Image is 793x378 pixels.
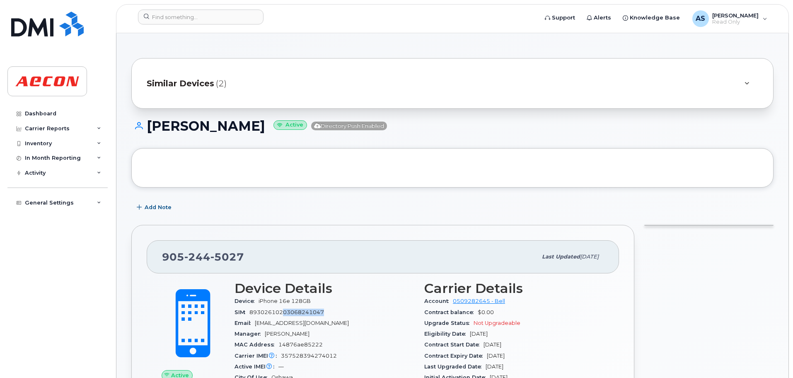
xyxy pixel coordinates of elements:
[424,341,484,348] span: Contract Start Date
[131,200,179,215] button: Add Note
[147,78,214,90] span: Similar Devices
[216,78,227,90] span: (2)
[131,119,774,133] h1: [PERSON_NAME]
[470,331,488,337] span: [DATE]
[235,341,278,348] span: MAC Address
[162,251,244,263] span: 905
[580,254,599,260] span: [DATE]
[453,298,505,304] a: 0509282645 - Bell
[424,363,486,370] span: Last Upgraded Date
[542,254,580,260] span: Last updated
[424,309,478,315] span: Contract balance
[235,331,265,337] span: Manager
[486,363,503,370] span: [DATE]
[210,251,244,263] span: 5027
[424,281,604,296] h3: Carrier Details
[273,120,307,130] small: Active
[145,203,172,211] span: Add Note
[478,309,494,315] span: $0.00
[265,331,309,337] span: [PERSON_NAME]
[484,341,501,348] span: [DATE]
[255,320,349,326] span: [EMAIL_ADDRESS][DOMAIN_NAME]
[487,353,505,359] span: [DATE]
[424,353,487,359] span: Contract Expiry Date
[424,320,474,326] span: Upgrade Status
[184,251,210,263] span: 244
[278,363,284,370] span: —
[311,122,387,130] span: Directory Push Enabled
[235,363,278,370] span: Active IMEI
[474,320,520,326] span: Not Upgradeable
[235,298,259,304] span: Device
[278,341,323,348] span: 14876ae85222
[424,331,470,337] span: Eligibility Date
[235,281,414,296] h3: Device Details
[249,309,324,315] span: 89302610203068241047
[235,353,281,359] span: Carrier IMEI
[235,320,255,326] span: Email
[259,298,311,304] span: iPhone 16e 128GB
[235,309,249,315] span: SIM
[281,353,337,359] span: 357528394274012
[424,298,453,304] span: Account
